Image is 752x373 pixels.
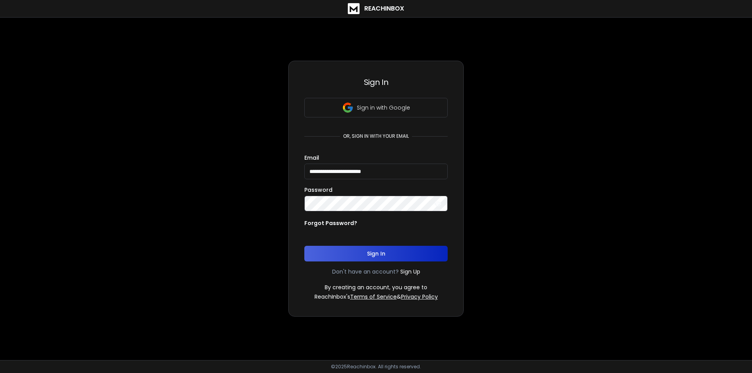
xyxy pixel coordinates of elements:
[350,293,397,301] a: Terms of Service
[304,219,357,227] p: Forgot Password?
[304,77,448,88] h3: Sign In
[325,283,427,291] p: By creating an account, you agree to
[331,364,421,370] p: © 2025 Reachinbox. All rights reserved.
[304,246,448,261] button: Sign In
[304,98,448,117] button: Sign in with Google
[315,293,438,301] p: ReachInbox's &
[332,268,399,276] p: Don't have an account?
[400,268,420,276] a: Sign Up
[364,4,404,13] h1: ReachInbox
[401,293,438,301] a: Privacy Policy
[357,104,410,112] p: Sign in with Google
[304,155,319,160] label: Email
[304,187,333,193] label: Password
[348,3,404,14] a: ReachInbox
[348,3,360,14] img: logo
[340,133,412,139] p: or, sign in with your email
